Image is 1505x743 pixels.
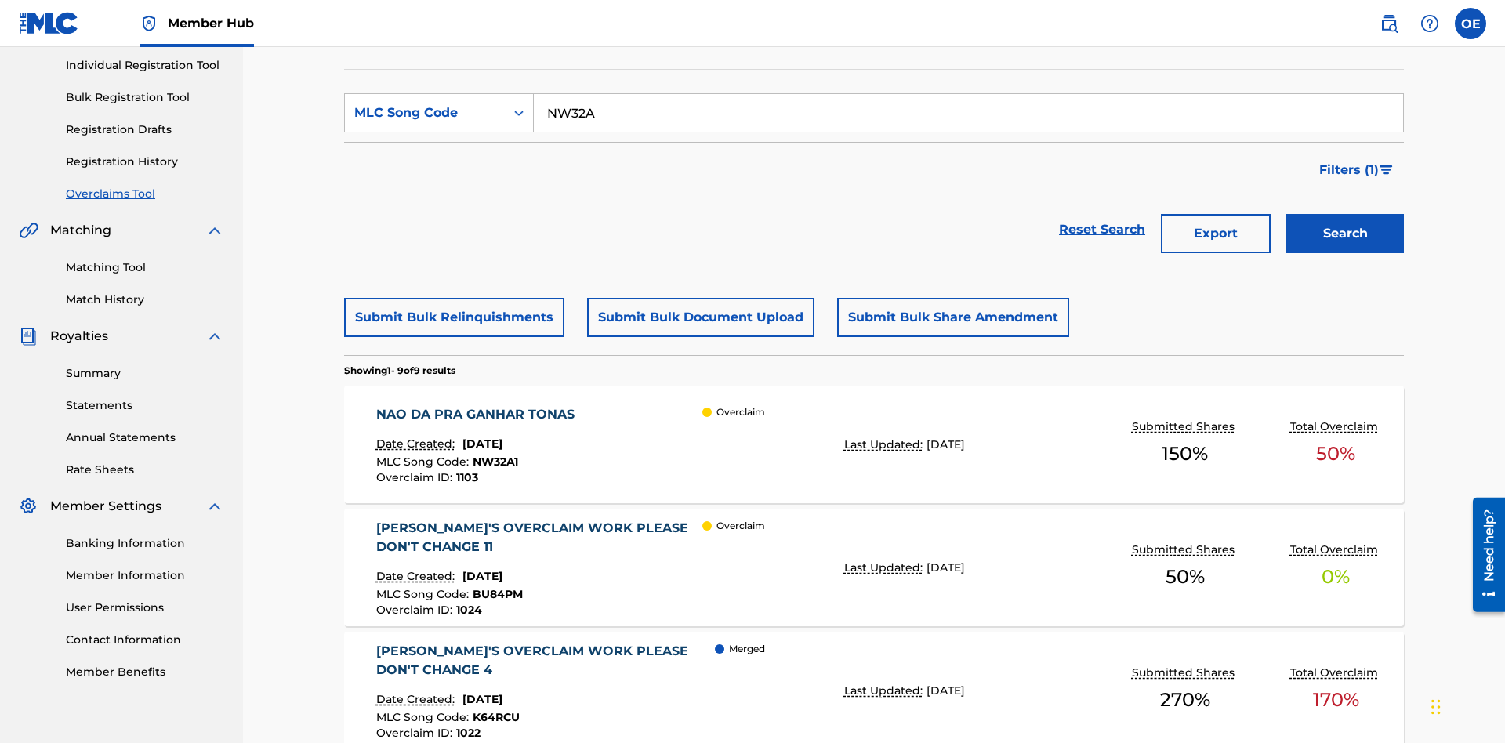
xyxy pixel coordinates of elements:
[66,429,224,446] a: Annual Statements
[927,683,965,698] span: [DATE]
[587,298,814,337] button: Submit Bulk Document Upload
[205,497,224,516] img: expand
[716,519,765,533] p: Overclaim
[456,470,478,484] span: 1103
[19,497,38,516] img: Member Settings
[66,632,224,648] a: Contact Information
[1290,665,1382,681] p: Total Overclaim
[1373,8,1405,39] a: Public Search
[376,587,473,601] span: MLC Song Code :
[456,726,481,740] span: 1022
[376,470,456,484] span: Overclaim ID :
[376,726,456,740] span: Overclaim ID :
[1132,419,1238,435] p: Submitted Shares
[1380,165,1393,175] img: filter
[66,664,224,680] a: Member Benefits
[344,93,1404,261] form: Search Form
[844,683,927,699] p: Last Updated:
[376,691,459,708] p: Date Created:
[66,57,224,74] a: Individual Registration Tool
[1161,214,1271,253] button: Export
[1313,686,1359,714] span: 170 %
[1132,665,1238,681] p: Submitted Shares
[1431,683,1441,730] div: Drag
[50,327,108,346] span: Royalties
[1166,563,1205,591] span: 50 %
[1414,8,1445,39] div: Help
[376,519,703,556] div: [PERSON_NAME]'S OVERCLAIM WORK PLEASE DON'T CHANGE 11
[844,437,927,453] p: Last Updated:
[66,567,224,584] a: Member Information
[19,327,38,346] img: Royalties
[376,603,456,617] span: Overclaim ID :
[1162,440,1208,468] span: 150 %
[1455,8,1486,39] div: User Menu
[66,89,224,106] a: Bulk Registration Tool
[1290,419,1382,435] p: Total Overclaim
[1319,161,1379,179] span: Filters ( 1 )
[1461,491,1505,620] iframe: Resource Center
[462,569,502,583] span: [DATE]
[19,12,79,34] img: MLC Logo
[1051,212,1153,247] a: Reset Search
[66,462,224,478] a: Rate Sheets
[1290,542,1382,558] p: Total Overclaim
[1420,14,1439,33] img: help
[1322,563,1350,591] span: 0 %
[716,405,765,419] p: Overclaim
[927,560,965,574] span: [DATE]
[1132,542,1238,558] p: Submitted Shares
[344,364,455,378] p: Showing 1 - 9 of 9 results
[66,154,224,170] a: Registration History
[66,259,224,276] a: Matching Tool
[376,642,716,680] div: [PERSON_NAME]'S OVERCLAIM WORK PLEASE DON'T CHANGE 4
[473,455,518,469] span: NW32A1
[462,692,502,706] span: [DATE]
[1286,214,1404,253] button: Search
[376,436,459,452] p: Date Created:
[19,221,38,240] img: Matching
[473,587,523,601] span: BU84PM
[66,600,224,616] a: User Permissions
[1160,686,1210,714] span: 270 %
[344,509,1404,626] a: [PERSON_NAME]'S OVERCLAIM WORK PLEASE DON'T CHANGE 11Date Created:[DATE]MLC Song Code:BU84PMOverc...
[462,437,502,451] span: [DATE]
[66,365,224,382] a: Summary
[1380,14,1398,33] img: search
[66,292,224,308] a: Match History
[50,221,111,240] span: Matching
[376,710,473,724] span: MLC Song Code :
[344,298,564,337] button: Submit Bulk Relinquishments
[473,710,520,724] span: K64RCU
[729,642,765,656] p: Merged
[205,221,224,240] img: expand
[50,497,161,516] span: Member Settings
[376,568,459,585] p: Date Created:
[376,405,582,424] div: NAO DA PRA GANHAR TONAS
[66,186,224,202] a: Overclaims Tool
[168,14,254,32] span: Member Hub
[927,437,965,451] span: [DATE]
[844,560,927,576] p: Last Updated:
[66,397,224,414] a: Statements
[837,298,1069,337] button: Submit Bulk Share Amendment
[66,121,224,138] a: Registration Drafts
[140,14,158,33] img: Top Rightsholder
[354,103,495,122] div: MLC Song Code
[66,535,224,552] a: Banking Information
[456,603,482,617] span: 1024
[1310,150,1404,190] button: Filters (1)
[376,455,473,469] span: MLC Song Code :
[205,327,224,346] img: expand
[1316,440,1355,468] span: 50 %
[1427,668,1505,743] iframe: Chat Widget
[344,386,1404,503] a: NAO DA PRA GANHAR TONASDate Created:[DATE]MLC Song Code:NW32A1Overclaim ID:1103 OverclaimLast Upd...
